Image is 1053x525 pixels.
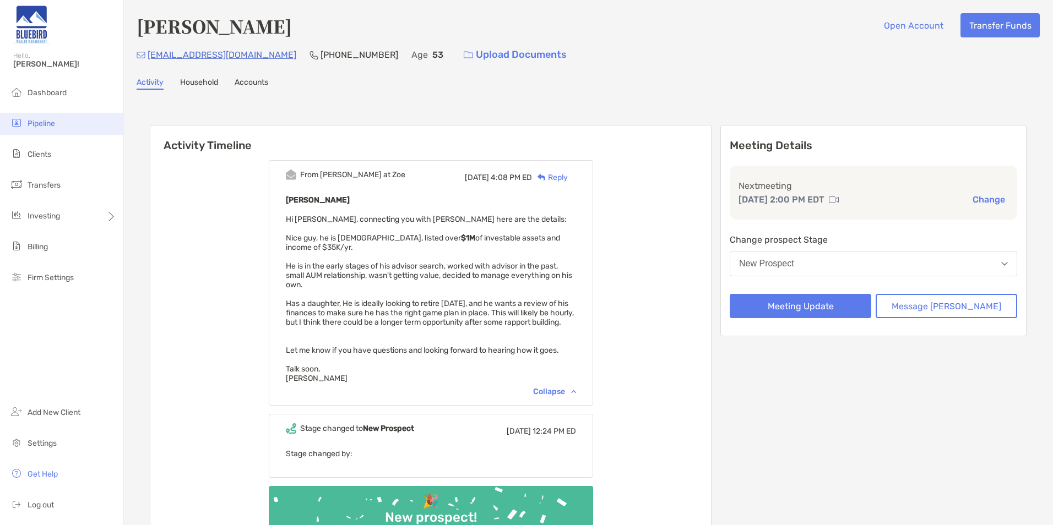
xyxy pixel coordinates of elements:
span: Get Help [28,469,58,479]
p: Change prospect Stage [730,233,1017,247]
span: Investing [28,211,60,221]
img: get-help icon [10,467,23,480]
h6: Activity Timeline [150,125,711,152]
button: Transfer Funds [960,13,1040,37]
button: Open Account [875,13,952,37]
img: Phone Icon [310,51,318,59]
p: 53 [432,48,443,62]
img: dashboard icon [10,85,23,99]
img: pipeline icon [10,116,23,129]
strong: $1M [461,233,475,243]
img: communication type [829,195,839,204]
span: Billing [28,242,48,251]
p: [DATE] 2:00 PM EDT [739,193,824,206]
span: Settings [28,439,57,448]
img: transfers icon [10,178,23,191]
button: Message [PERSON_NAME] [876,294,1017,318]
span: Clients [28,150,51,159]
div: Reply [532,172,568,183]
span: Transfers [28,181,61,190]
div: From [PERSON_NAME] at Zoe [300,170,405,179]
div: Collapse [533,387,576,396]
span: Hi [PERSON_NAME], connecting you with [PERSON_NAME] here are the details: Nice guy, he is [DEMOGR... [286,215,574,383]
span: [PERSON_NAME]! [13,59,116,69]
img: add_new_client icon [10,405,23,418]
button: New Prospect [730,251,1017,276]
a: Upload Documents [457,43,574,67]
span: Add New Client [28,408,80,417]
img: billing icon [10,239,23,253]
span: Pipeline [28,119,55,128]
p: Stage changed by: [286,447,576,461]
div: 🎉 [418,494,443,510]
p: [EMAIL_ADDRESS][DOMAIN_NAME] [148,48,296,62]
span: Firm Settings [28,273,74,282]
span: [DATE] [465,173,489,182]
p: Next meeting [739,179,1008,193]
a: Accounts [235,78,268,90]
span: 4:08 PM ED [491,173,532,182]
span: [DATE] [507,426,531,436]
img: Zoe Logo [13,4,50,44]
p: Age [411,48,428,62]
div: New Prospect [739,259,794,269]
img: clients icon [10,147,23,160]
div: Stage changed to [300,424,414,433]
img: Email Icon [137,52,145,58]
b: [PERSON_NAME] [286,195,350,205]
img: logout icon [10,497,23,511]
img: firm-settings icon [10,270,23,283]
b: New Prospect [363,424,414,433]
img: Chevron icon [571,390,576,393]
img: Reply icon [538,174,546,181]
button: Meeting Update [730,294,871,318]
a: Household [180,78,218,90]
img: Event icon [286,169,296,180]
img: investing icon [10,209,23,222]
span: 12:24 PM ED [533,426,576,436]
button: Change [969,194,1008,205]
img: button icon [464,51,473,59]
a: Activity [137,78,164,90]
p: [PHONE_NUMBER] [321,48,398,62]
span: Dashboard [28,88,67,97]
img: Event icon [286,423,296,434]
img: settings icon [10,436,23,449]
span: Log out [28,500,54,510]
h4: [PERSON_NAME] [137,13,292,39]
p: Meeting Details [730,139,1017,152]
img: Open dropdown arrow [1001,262,1008,266]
